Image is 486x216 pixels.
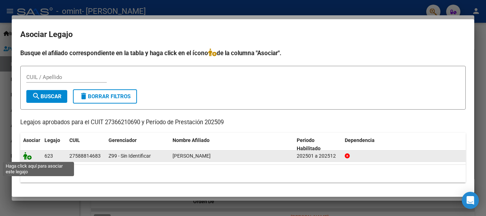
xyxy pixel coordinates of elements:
div: 27588814683 [69,152,101,160]
h4: Busque el afiliado correspondiente en la tabla y haga click en el ícono de la columna "Asociar". [20,48,466,58]
span: Nombre Afiliado [173,137,210,143]
div: 202501 a 202512 [297,152,339,160]
button: Borrar Filtros [73,89,137,104]
button: Buscar [26,90,67,103]
span: BITOCHI DELFINA [173,153,211,159]
span: Asociar [23,137,40,143]
span: Z99 - Sin Identificar [109,153,151,159]
span: Periodo Habilitado [297,137,321,151]
datatable-header-cell: CUIL [67,133,106,156]
mat-icon: delete [79,92,88,100]
mat-icon: search [32,92,41,100]
span: Dependencia [345,137,375,143]
datatable-header-cell: Gerenciador [106,133,170,156]
span: Gerenciador [109,137,137,143]
datatable-header-cell: Periodo Habilitado [294,133,342,156]
datatable-header-cell: Legajo [42,133,67,156]
span: 623 [44,153,53,159]
span: Borrar Filtros [79,93,131,100]
span: Legajo [44,137,60,143]
span: CUIL [69,137,80,143]
div: Open Intercom Messenger [462,192,479,209]
h2: Asociar Legajo [20,28,466,41]
datatable-header-cell: Asociar [20,133,42,156]
p: Legajos aprobados para el CUIT 27366210690 y Período de Prestación 202509 [20,118,466,127]
span: Buscar [32,93,62,100]
datatable-header-cell: Nombre Afiliado [170,133,294,156]
datatable-header-cell: Dependencia [342,133,466,156]
div: 1 registros [20,165,466,183]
